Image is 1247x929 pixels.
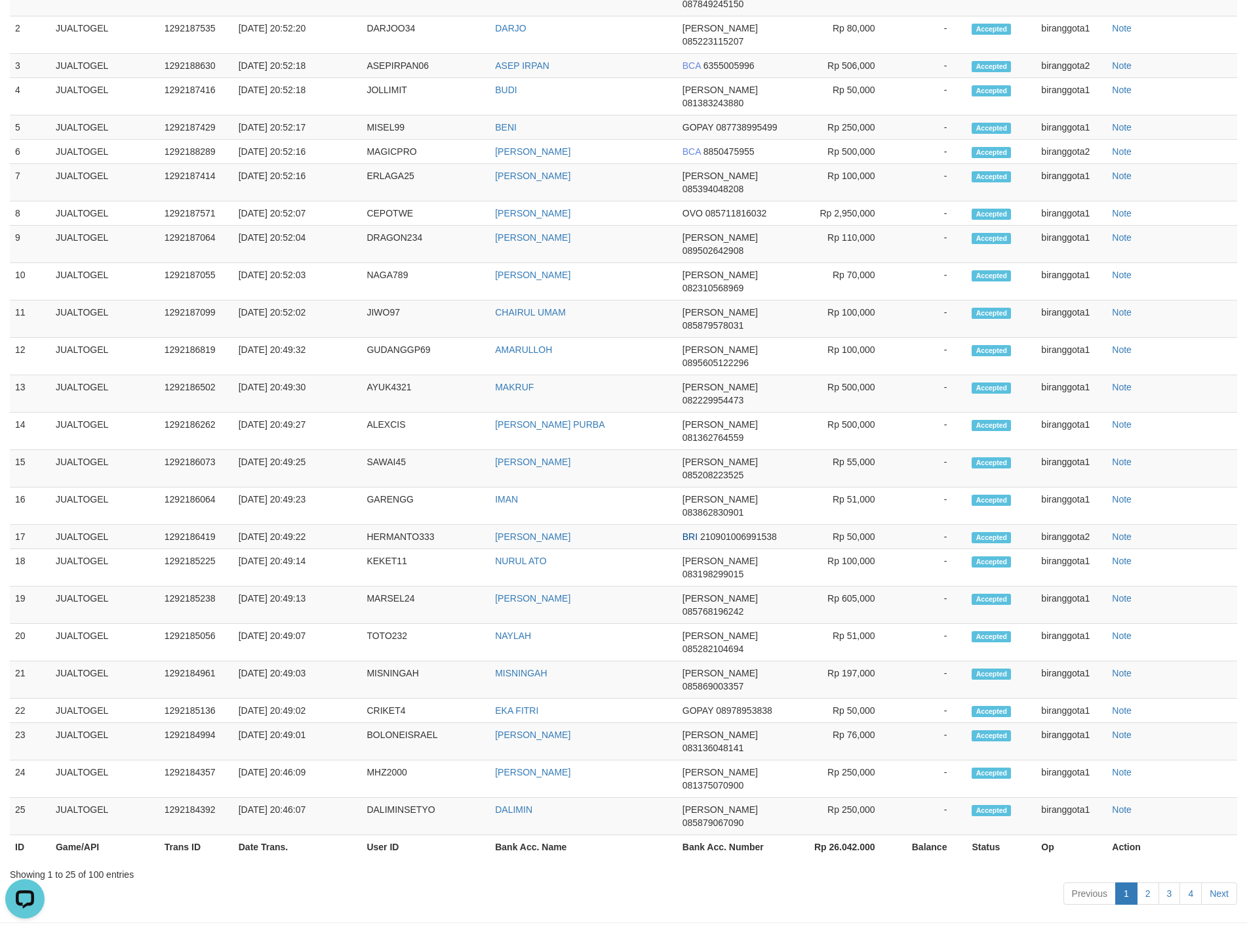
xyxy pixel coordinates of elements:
[159,78,233,115] td: 1292187416
[50,338,159,375] td: JUALTOGEL
[1112,382,1132,392] a: Note
[703,146,755,157] span: Copy 8850475955 to clipboard
[683,569,743,579] span: Copy 083198299015 to clipboard
[495,457,570,467] a: [PERSON_NAME]
[1036,525,1107,549] td: biranggota2
[683,122,713,133] span: GOPAY
[683,419,758,430] span: [PERSON_NAME]
[361,624,490,661] td: TOTO232
[972,209,1011,220] span: Accepted
[1036,115,1107,140] td: biranggota1
[895,450,967,487] td: -
[233,115,362,140] td: [DATE] 20:52:17
[786,115,895,140] td: Rp 250,000
[495,730,570,740] a: [PERSON_NAME]
[10,413,50,450] td: 14
[233,263,362,300] td: [DATE] 20:52:03
[683,208,703,218] span: OVO
[361,587,490,624] td: MARSEL24
[683,146,701,157] span: BCA
[895,263,967,300] td: -
[50,226,159,263] td: JUALTOGEL
[700,531,777,542] span: Copy 210901006991538 to clipboard
[1036,164,1107,201] td: biranggota1
[159,450,233,487] td: 1292186073
[683,85,758,95] span: [PERSON_NAME]
[159,487,233,525] td: 1292186064
[495,382,534,392] a: MAKRUF
[361,300,490,338] td: JIWO97
[786,140,895,164] td: Rp 500,000
[972,233,1011,244] span: Accepted
[233,413,362,450] td: [DATE] 20:49:27
[495,705,538,716] a: EKA FITRI
[786,723,895,760] td: Rp 76,000
[159,699,233,723] td: 1292185136
[683,507,743,518] span: Copy 083862830901 to clipboard
[895,661,967,699] td: -
[495,208,570,218] a: [PERSON_NAME]
[786,201,895,226] td: Rp 2,950,000
[495,593,570,604] a: [PERSON_NAME]
[50,115,159,140] td: JUALTOGEL
[50,201,159,226] td: JUALTOGEL
[233,587,362,624] td: [DATE] 20:49:13
[1036,450,1107,487] td: biranggota1
[10,164,50,201] td: 7
[495,767,570,777] a: [PERSON_NAME]
[786,78,895,115] td: Rp 50,000
[361,78,490,115] td: JOLLIMIT
[786,263,895,300] td: Rp 70,000
[972,594,1011,605] span: Accepted
[50,624,159,661] td: JUALTOGEL
[683,556,758,566] span: [PERSON_NAME]
[895,699,967,723] td: -
[495,344,552,355] a: AMARULLOH
[895,54,967,78] td: -
[10,525,50,549] td: 17
[1036,16,1107,54] td: biranggota1
[361,699,490,723] td: CRIKET4
[233,226,362,263] td: [DATE] 20:52:04
[1036,413,1107,450] td: biranggota1
[895,201,967,226] td: -
[10,140,50,164] td: 6
[972,382,1011,394] span: Accepted
[1112,85,1132,95] a: Note
[361,525,490,549] td: HERMANTO333
[1036,699,1107,723] td: biranggota1
[683,531,698,542] span: BRI
[683,184,743,194] span: Copy 085394048208 to clipboard
[361,201,490,226] td: CEPOTWE
[233,661,362,699] td: [DATE] 20:49:03
[1036,549,1107,587] td: biranggota1
[683,232,758,243] span: [PERSON_NAME]
[50,525,159,549] td: JUALTOGEL
[895,164,967,201] td: -
[1112,208,1132,218] a: Note
[233,487,362,525] td: [DATE] 20:49:23
[233,54,362,78] td: [DATE] 20:52:18
[495,307,566,318] a: CHAIRUL UMAM
[1115,882,1138,905] a: 1
[361,413,490,450] td: ALEXCIS
[972,420,1011,431] span: Accepted
[1036,375,1107,413] td: biranggota1
[786,338,895,375] td: Rp 100,000
[159,525,233,549] td: 1292186419
[683,494,758,505] span: [PERSON_NAME]
[361,338,490,375] td: GUDANGGP69
[1036,54,1107,78] td: biranggota2
[159,263,233,300] td: 1292187055
[972,730,1011,741] span: Accepted
[895,300,967,338] td: -
[50,699,159,723] td: JUALTOGEL
[1112,146,1132,157] a: Note
[50,723,159,760] td: JUALTOGEL
[495,171,570,181] a: [PERSON_NAME]
[972,495,1011,506] span: Accepted
[233,16,362,54] td: [DATE] 20:52:20
[10,661,50,699] td: 21
[1036,487,1107,525] td: biranggota1
[1036,140,1107,164] td: biranggota2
